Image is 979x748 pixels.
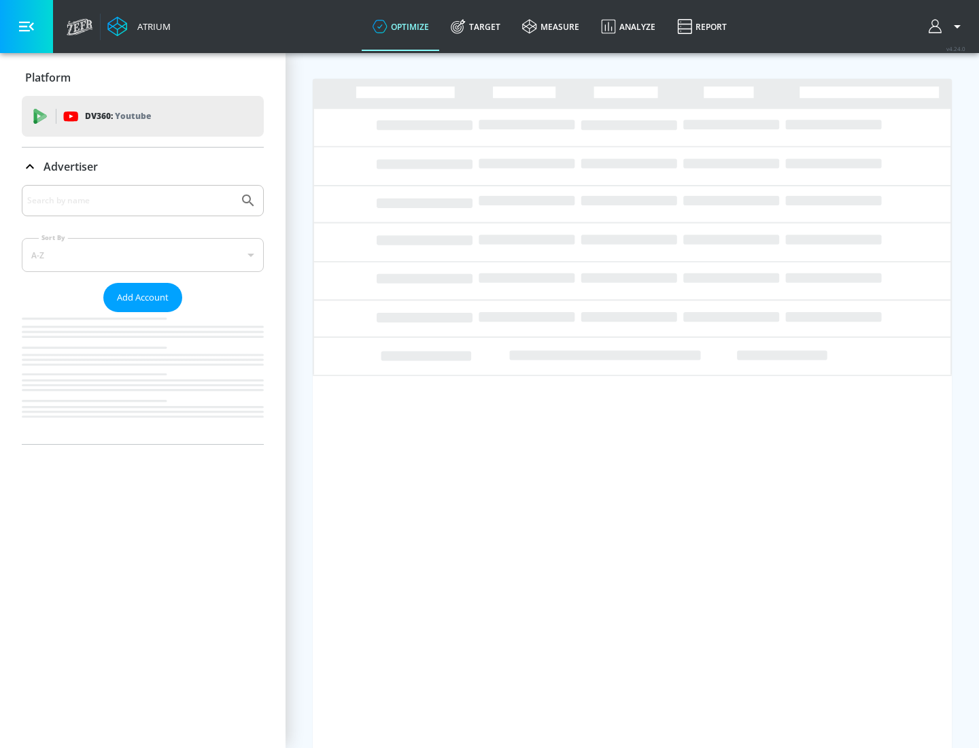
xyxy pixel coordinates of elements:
a: Atrium [107,16,171,37]
span: Add Account [117,290,169,305]
div: Platform [22,58,264,97]
a: optimize [362,2,440,51]
p: Youtube [115,109,151,123]
p: Advertiser [44,159,98,174]
label: Sort By [39,233,68,242]
a: Analyze [590,2,666,51]
a: Target [440,2,511,51]
a: Report [666,2,738,51]
button: Add Account [103,283,182,312]
a: measure [511,2,590,51]
div: Atrium [132,20,171,33]
p: Platform [25,70,71,85]
span: v 4.24.0 [946,45,965,52]
div: A-Z [22,238,264,272]
div: Advertiser [22,185,264,444]
div: Advertiser [22,148,264,186]
div: DV360: Youtube [22,96,264,137]
nav: list of Advertiser [22,312,264,444]
input: Search by name [27,192,233,209]
p: DV360: [85,109,151,124]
